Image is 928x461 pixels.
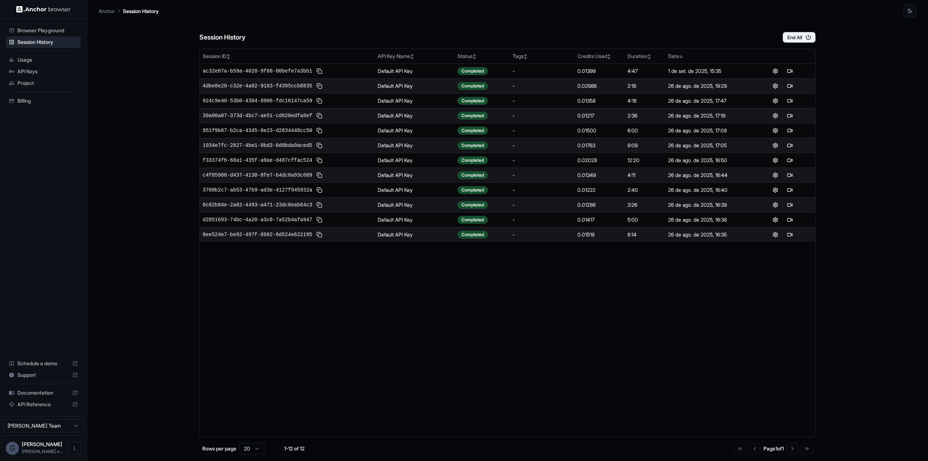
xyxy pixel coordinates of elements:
div: 0.01358 [577,97,622,104]
span: ↕ [473,54,476,59]
div: 5:00 [627,216,662,223]
div: Billing [6,95,81,107]
div: Date [668,53,747,60]
div: 0.01763 [577,142,622,149]
div: 4:18 [627,97,662,104]
div: Session ID [203,53,372,60]
span: 951f9b67-b2ca-4345-8e23-d2834448cc50 [203,127,312,134]
div: Completed [457,156,488,164]
div: Browser Playground [6,25,81,36]
div: 2:18 [627,82,662,90]
span: Browser Playground [17,27,78,34]
span: 8ee524e7-be92-497f-8982-6d524e622195 [203,231,312,238]
button: End All [783,32,816,43]
div: 26 de ago. de 2025, 17:19 [668,112,747,119]
div: Completed [457,231,488,239]
div: 26 de ago. de 2025, 16:40 [668,186,747,194]
div: Project [6,77,81,89]
div: 6:00 [627,127,662,134]
span: Usage [17,56,78,63]
div: Completed [457,186,488,194]
div: 26 de ago. de 2025, 16:39 [668,201,747,209]
div: 4:11 [627,172,662,179]
p: Rows per page [202,445,236,452]
td: Default API Key [375,212,455,227]
div: Page 1 of 1 [763,445,784,452]
div: - [513,157,572,164]
div: 0.01286 [577,201,622,209]
div: 26 de ago. de 2025, 17:05 [668,142,747,149]
div: - [513,142,572,149]
td: Default API Key [375,197,455,212]
span: ↕ [524,54,527,59]
div: 26 de ago. de 2025, 19:29 [668,82,747,90]
div: Completed [457,112,488,120]
span: Schedule a demo [17,360,69,367]
div: - [513,82,572,90]
span: gufigueiredo.net@gmail.com [22,449,63,454]
td: Default API Key [375,78,455,93]
div: Documentation [6,387,81,399]
img: Anchor Logo [16,6,71,13]
td: Default API Key [375,227,455,242]
div: Completed [457,201,488,209]
div: 9:09 [627,142,662,149]
span: ac32e87a-b59a-4028-9f68-00befe7a3bb1 [203,67,312,75]
td: Default API Key [375,123,455,138]
span: Gustavo Cruz [22,441,62,447]
span: 0c82b84e-2a82-4493-a471-23dc8eab84c3 [203,201,312,209]
div: - [513,186,572,194]
div: 1 de set. de 2025, 15:35 [668,67,747,75]
div: 26 de ago. de 2025, 16:44 [668,172,747,179]
div: Tags [513,53,572,60]
td: Default API Key [375,108,455,123]
div: - [513,216,572,223]
span: ↓ [679,54,683,59]
div: API Key Name [378,53,452,60]
div: 6:14 [627,231,662,238]
span: 924c9e40-53b0-4304-8906-fdc16147ca59 [203,97,312,104]
div: Support [6,369,81,381]
div: 26 de ago. de 2025, 17:47 [668,97,747,104]
div: 1-12 of 12 [276,445,312,452]
td: Default API Key [375,153,455,168]
span: ↕ [607,54,611,59]
span: ↕ [647,54,651,59]
td: Default API Key [375,182,455,197]
div: 0.01349 [577,172,622,179]
div: 0.02986 [577,82,622,90]
div: API Reference [6,399,81,410]
div: Completed [457,67,488,75]
div: - [513,231,572,238]
div: G [6,442,19,455]
div: 0.02028 [577,157,622,164]
div: 4:47 [627,67,662,75]
div: 12:20 [627,157,662,164]
div: 26 de ago. de 2025, 16:38 [668,216,747,223]
button: Open menu [68,442,81,455]
div: - [513,97,572,104]
div: Session History [6,36,81,48]
div: 26 de ago. de 2025, 17:08 [668,127,747,134]
div: 0.01417 [577,216,622,223]
div: 2:40 [627,186,662,194]
div: - [513,127,572,134]
div: 0.01399 [577,67,622,75]
span: ↕ [410,54,414,59]
span: API Keys [17,68,78,75]
div: 0.01500 [577,127,622,134]
span: 3700b2c7-ab53-47b9-ad3e-4127f945932a [203,186,312,194]
span: API Reference [17,401,69,408]
div: 3:26 [627,201,662,209]
div: Schedule a demo [6,358,81,369]
span: 1934e7fc-2827-4be1-8bd3-6d0bda9aced5 [203,142,312,149]
div: 0.01217 [577,112,622,119]
div: Completed [457,216,488,224]
span: ↕ [227,54,230,59]
span: 4dbe8e28-c32e-4a02-9183-f4395ccb8835 [203,82,312,90]
div: - [513,67,572,75]
span: d2851693-74bc-4a20-a3c0-7a52b4afa947 [203,216,312,223]
td: Default API Key [375,63,455,78]
span: Billing [17,97,78,104]
span: f33374f6-68a1-435f-a9ae-d487cffac524 [203,157,312,164]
